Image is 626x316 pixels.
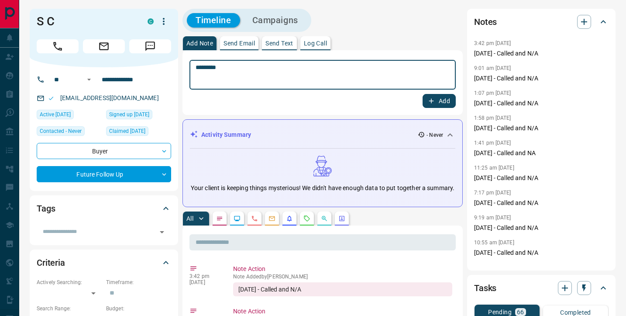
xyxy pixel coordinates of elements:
svg: Requests [303,215,310,222]
p: [DATE] - Called and N/A [474,248,609,257]
p: 66 [517,309,524,315]
p: [DATE] - Called and N/A [474,174,609,183]
div: condos.ca [148,18,154,24]
h2: Tags [37,201,55,215]
div: Fri Jun 19 2020 [37,110,102,122]
svg: Email Valid [48,95,54,101]
p: Search Range: [37,305,102,313]
h2: Notes [474,15,497,29]
p: [DATE] - Called and NA [474,149,609,158]
div: Sat Oct 21 2017 [106,110,171,122]
p: Add Note [186,40,213,46]
p: Log Call [304,40,327,46]
div: Notes [474,11,609,32]
p: [DATE] - Called and N/A [474,198,609,208]
button: Add [423,94,456,108]
div: Future Follow Up [37,166,171,182]
div: Criteria [37,252,171,273]
button: Timeline [187,13,240,28]
h2: Tasks [474,281,496,295]
span: Message [129,39,171,53]
svg: Listing Alerts [286,215,293,222]
svg: Opportunities [321,215,328,222]
p: Note Action [233,264,452,274]
span: Active [DATE] [40,110,71,119]
div: [DATE] - Called and N/A [233,282,452,296]
p: 3:42 pm [189,273,220,279]
p: 7:17 pm [DATE] [474,190,511,196]
span: Contacted - Never [40,127,82,135]
svg: Calls [251,215,258,222]
p: [DATE] - Called and N/A [474,124,609,133]
p: Budget: [106,305,171,313]
h2: Criteria [37,256,65,270]
button: Open [84,74,94,85]
p: 9:19 am [DATE] [474,215,511,221]
p: 10:55 am [DATE] [474,240,514,246]
p: Pending [488,309,512,315]
p: - Never [427,131,443,139]
button: Campaigns [244,13,307,28]
p: 3:42 pm [DATE] [474,40,511,46]
p: [DATE] [189,279,220,285]
p: Your client is keeping things mysterious! We didn't have enough data to put together a summary. [191,184,454,193]
div: Activity Summary- Never [190,127,455,143]
div: Sun Jul 28 2019 [106,126,171,139]
p: 9:01 am [DATE] [474,65,511,71]
p: 1:07 pm [DATE] [474,90,511,96]
svg: Notes [216,215,223,222]
div: Tags [37,198,171,219]
p: 2:23 pm [DATE] [474,264,511,271]
h1: S C [37,14,134,28]
p: 11:25 am [DATE] [474,165,514,171]
p: 1:41 pm [DATE] [474,140,511,146]
a: [EMAIL_ADDRESS][DOMAIN_NAME] [60,94,159,101]
svg: Agent Actions [338,215,345,222]
p: [DATE] - Called and N/A [474,99,609,108]
p: Completed [560,309,591,316]
p: Activity Summary [201,130,251,139]
p: All [186,215,193,222]
svg: Lead Browsing Activity [234,215,241,222]
button: Open [156,226,168,238]
p: Actively Searching: [37,278,102,286]
p: Note Action [233,307,452,316]
span: Call [37,39,79,53]
span: Signed up [DATE] [109,110,149,119]
p: 1:58 pm [DATE] [474,115,511,121]
p: [DATE] - Called and N/A [474,223,609,233]
p: [DATE] - Called and N/A [474,49,609,58]
p: Timeframe: [106,278,171,286]
span: Claimed [DATE] [109,127,145,135]
div: Tasks [474,278,609,299]
span: Email [83,39,125,53]
p: Note Added by [PERSON_NAME] [233,274,452,280]
svg: Emails [268,215,275,222]
div: Buyer [37,143,171,159]
p: [DATE] - Called and N/A [474,74,609,83]
p: Send Text [265,40,293,46]
p: Send Email [224,40,255,46]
